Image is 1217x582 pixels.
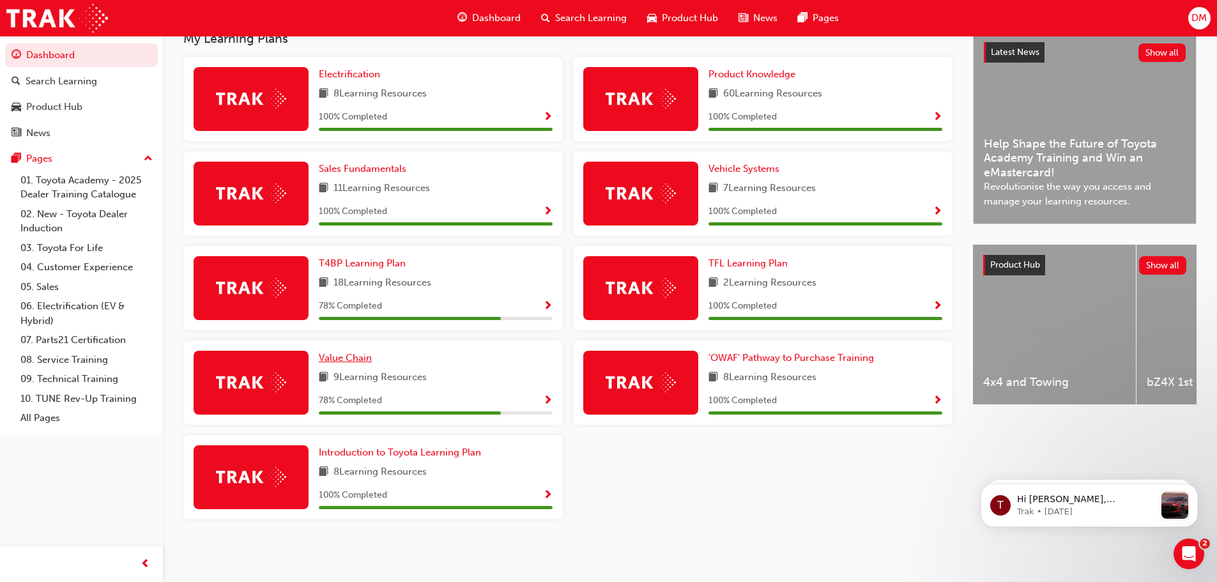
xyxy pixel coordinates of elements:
[319,370,328,386] span: book-icon
[319,257,406,269] span: T4BP Learning Plan
[5,147,158,171] button: Pages
[216,372,286,392] img: Trak
[531,5,637,31] a: search-iconSearch Learning
[15,330,158,350] a: 07. Parts21 Certification
[319,256,411,271] a: T4BP Learning Plan
[472,11,521,26] span: Dashboard
[56,48,194,59] p: Message from Trak, sent 12w ago
[333,181,430,197] span: 11 Learning Resources
[606,278,676,298] img: Trak
[708,86,718,102] span: book-icon
[984,42,1186,63] a: Latest NewsShow all
[319,351,377,365] a: Value Chain
[973,31,1197,224] a: Latest NewsShow allHelp Shape the Future of Toyota Academy Training and Win an eMastercard!Revolu...
[447,5,531,31] a: guage-iconDashboard
[543,298,553,314] button: Show Progress
[813,11,839,26] span: Pages
[144,151,153,167] span: up-icon
[728,5,788,31] a: news-iconNews
[753,11,777,26] span: News
[984,137,1186,180] span: Help Shape the Future of Toyota Academy Training and Win an eMastercard!
[319,67,385,82] a: Electrification
[708,163,779,174] span: Vehicle Systems
[541,10,550,26] span: search-icon
[933,298,942,314] button: Show Progress
[216,89,286,109] img: Trak
[26,151,52,166] div: Pages
[543,490,553,502] span: Show Progress
[216,467,286,487] img: Trak
[15,350,158,370] a: 08. Service Training
[708,67,800,82] a: Product Knowledge
[708,256,793,271] a: TFL Learning Plan
[11,153,21,165] span: pages-icon
[543,393,553,409] button: Show Progress
[991,47,1039,57] span: Latest News
[333,275,431,291] span: 18 Learning Resources
[5,41,158,147] button: DashboardSearch LearningProduct HubNews
[543,109,553,125] button: Show Progress
[6,4,108,33] img: Trak
[5,95,158,119] a: Product Hub
[15,408,158,428] a: All Pages
[15,389,158,409] a: 10. TUNE Rev-Up Training
[216,183,286,203] img: Trak
[15,204,158,238] a: 02. New - Toyota Dealer Induction
[788,5,849,31] a: pages-iconPages
[11,128,21,139] span: news-icon
[933,393,942,409] button: Show Progress
[183,31,953,46] h3: My Learning Plans
[319,86,328,102] span: book-icon
[319,488,387,503] span: 100 % Completed
[723,370,816,386] span: 8 Learning Resources
[708,68,795,80] span: Product Knowledge
[708,299,777,314] span: 100 % Completed
[333,86,427,102] span: 8 Learning Resources
[319,181,328,197] span: book-icon
[11,50,21,61] span: guage-icon
[5,70,158,93] a: Search Learning
[961,458,1217,548] iframe: Intercom notifications message
[26,100,82,114] div: Product Hub
[606,183,676,203] img: Trak
[983,255,1186,275] a: Product HubShow all
[543,301,553,312] span: Show Progress
[708,394,777,408] span: 100 % Completed
[543,204,553,220] button: Show Progress
[708,162,785,176] a: Vehicle Systems
[26,74,97,89] div: Search Learning
[15,257,158,277] a: 04. Customer Experience
[933,109,942,125] button: Show Progress
[606,89,676,109] img: Trak
[708,204,777,219] span: 100 % Completed
[606,372,676,392] img: Trak
[1188,7,1211,29] button: DM
[555,11,627,26] span: Search Learning
[1139,256,1187,275] button: Show all
[543,395,553,407] span: Show Progress
[933,301,942,312] span: Show Progress
[708,257,788,269] span: TFL Learning Plan
[319,275,328,291] span: book-icon
[933,395,942,407] span: Show Progress
[798,10,808,26] span: pages-icon
[543,112,553,123] span: Show Progress
[15,238,158,258] a: 03. Toyota For Life
[933,206,942,218] span: Show Progress
[1138,43,1186,62] button: Show all
[319,445,486,460] a: Introduction to Toyota Learning Plan
[973,245,1136,404] a: 4x4 and Towing
[647,10,657,26] span: car-icon
[15,296,158,330] a: 06. Electrification (EV & Hybrid)
[739,10,748,26] span: news-icon
[723,86,822,102] span: 60 Learning Resources
[319,68,380,80] span: Electrification
[708,275,718,291] span: book-icon
[319,352,372,364] span: Value Chain
[457,10,467,26] span: guage-icon
[723,181,816,197] span: 7 Learning Resources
